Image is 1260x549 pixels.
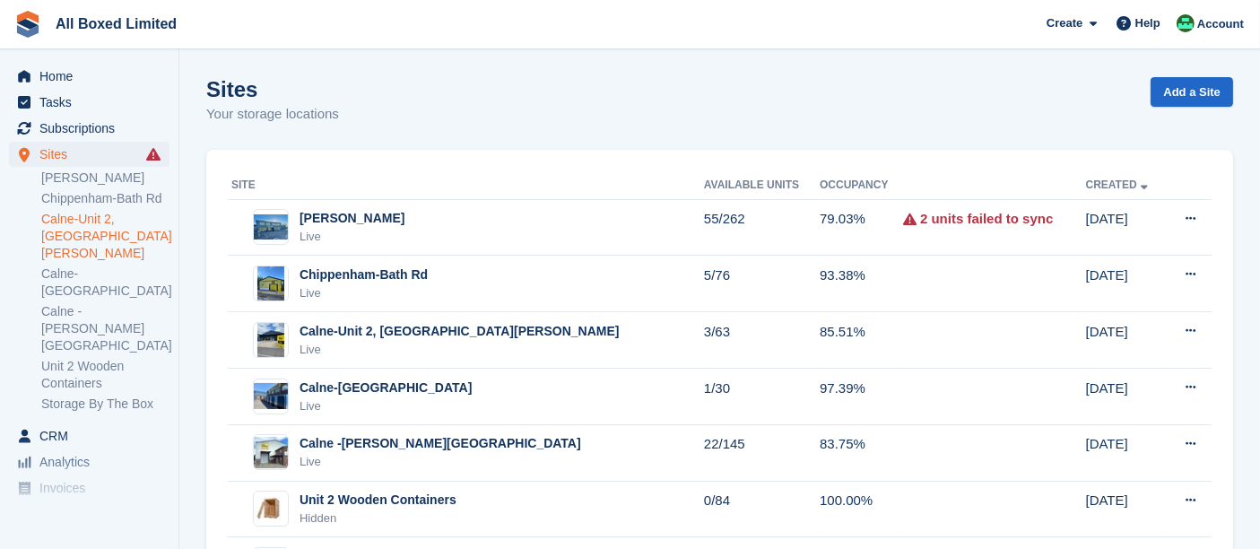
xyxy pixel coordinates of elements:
[1086,424,1166,481] td: [DATE]
[41,170,169,187] a: [PERSON_NAME]
[39,501,147,527] span: Pricing
[704,256,820,312] td: 5/76
[300,341,620,359] div: Live
[41,303,169,354] a: Calne -[PERSON_NAME][GEOGRAPHIC_DATA]
[820,424,903,481] td: 83.75%
[300,209,404,228] div: [PERSON_NAME]
[704,481,820,537] td: 0/84
[39,90,147,115] span: Tasks
[704,171,820,200] th: Available Units
[9,449,169,475] a: menu
[300,322,620,341] div: Calne-Unit 2, [GEOGRAPHIC_DATA][PERSON_NAME]
[41,266,169,300] a: Calne-[GEOGRAPHIC_DATA]
[41,190,169,207] a: Chippenham-Bath Rd
[39,449,147,475] span: Analytics
[704,312,820,369] td: 3/63
[300,379,472,397] div: Calne-[GEOGRAPHIC_DATA]
[14,11,41,38] img: stora-icon-8386f47178a22dfd0bd8f6a31ec36ba5ce8667c1dd55bd0f319d3a0aa187defe.svg
[9,142,169,167] a: menu
[300,397,472,415] div: Live
[820,256,903,312] td: 93.38%
[206,104,339,125] p: Your storage locations
[1151,77,1233,107] a: Add a Site
[257,266,284,301] img: Image of Chippenham-Bath Rd site
[39,64,147,89] span: Home
[206,77,339,101] h1: Sites
[9,116,169,141] a: menu
[9,64,169,89] a: menu
[254,497,288,520] img: Image of Unit 2 Wooden Containers site
[257,322,284,358] img: Image of Calne-Unit 2, Porte Marsh Rd site
[704,369,820,425] td: 1/30
[1086,256,1166,312] td: [DATE]
[41,211,169,262] a: Calne-Unit 2, [GEOGRAPHIC_DATA][PERSON_NAME]
[820,199,903,256] td: 79.03%
[1197,15,1244,33] span: Account
[1086,369,1166,425] td: [DATE]
[41,358,169,392] a: Unit 2 Wooden Containers
[820,481,903,537] td: 100.00%
[146,147,161,161] i: Smart entry sync failures have occurred
[300,510,456,527] div: Hidden
[48,9,184,39] a: All Boxed Limited
[9,423,169,449] a: menu
[41,396,169,413] a: Storage By The Box
[300,284,428,302] div: Live
[1135,14,1160,32] span: Help
[9,475,169,501] a: menu
[254,214,288,240] img: Image of Melksham-Bowerhill site
[300,453,581,471] div: Live
[1177,14,1195,32] img: Enquiries
[1086,199,1166,256] td: [DATE]
[1047,14,1082,32] span: Create
[1086,179,1151,191] a: Created
[228,171,704,200] th: Site
[39,142,147,167] span: Sites
[300,266,428,284] div: Chippenham-Bath Rd
[920,209,1053,230] a: 2 units failed to sync
[300,228,404,246] div: Live
[39,475,147,501] span: Invoices
[9,90,169,115] a: menu
[300,491,456,510] div: Unit 2 Wooden Containers
[704,424,820,481] td: 22/145
[704,199,820,256] td: 55/262
[39,423,147,449] span: CRM
[39,116,147,141] span: Subscriptions
[820,312,903,369] td: 85.51%
[1086,312,1166,369] td: [DATE]
[254,383,288,409] img: Image of Calne-The Space Centre site
[254,437,288,468] img: Image of Calne -Harris Road site
[820,369,903,425] td: 97.39%
[300,434,581,453] div: Calne -[PERSON_NAME][GEOGRAPHIC_DATA]
[820,171,903,200] th: Occupancy
[9,501,169,527] a: menu
[1086,481,1166,537] td: [DATE]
